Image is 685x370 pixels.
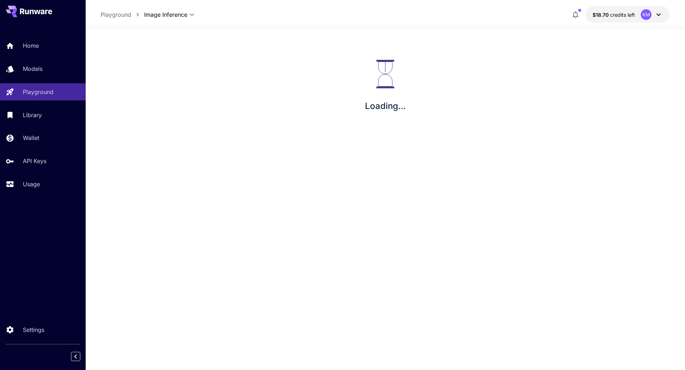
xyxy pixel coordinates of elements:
p: Settings [23,325,44,334]
p: Loading... [365,100,406,113]
a: Playground [101,10,131,19]
p: API Keys [23,157,46,165]
span: Image Inference [144,10,187,19]
button: Collapse sidebar [71,352,80,361]
div: Collapse sidebar [76,350,86,363]
p: Playground [23,88,54,96]
p: Library [23,111,42,119]
p: Usage [23,180,40,188]
p: Home [23,41,39,50]
span: $18.70 [593,12,610,18]
p: Wallet [23,134,39,142]
div: KM [641,9,651,20]
p: Models [23,64,42,73]
div: $18.70178 [593,11,635,19]
button: $18.70178KM [585,6,670,23]
nav: breadcrumb [101,10,144,19]
span: credits left [610,12,635,18]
